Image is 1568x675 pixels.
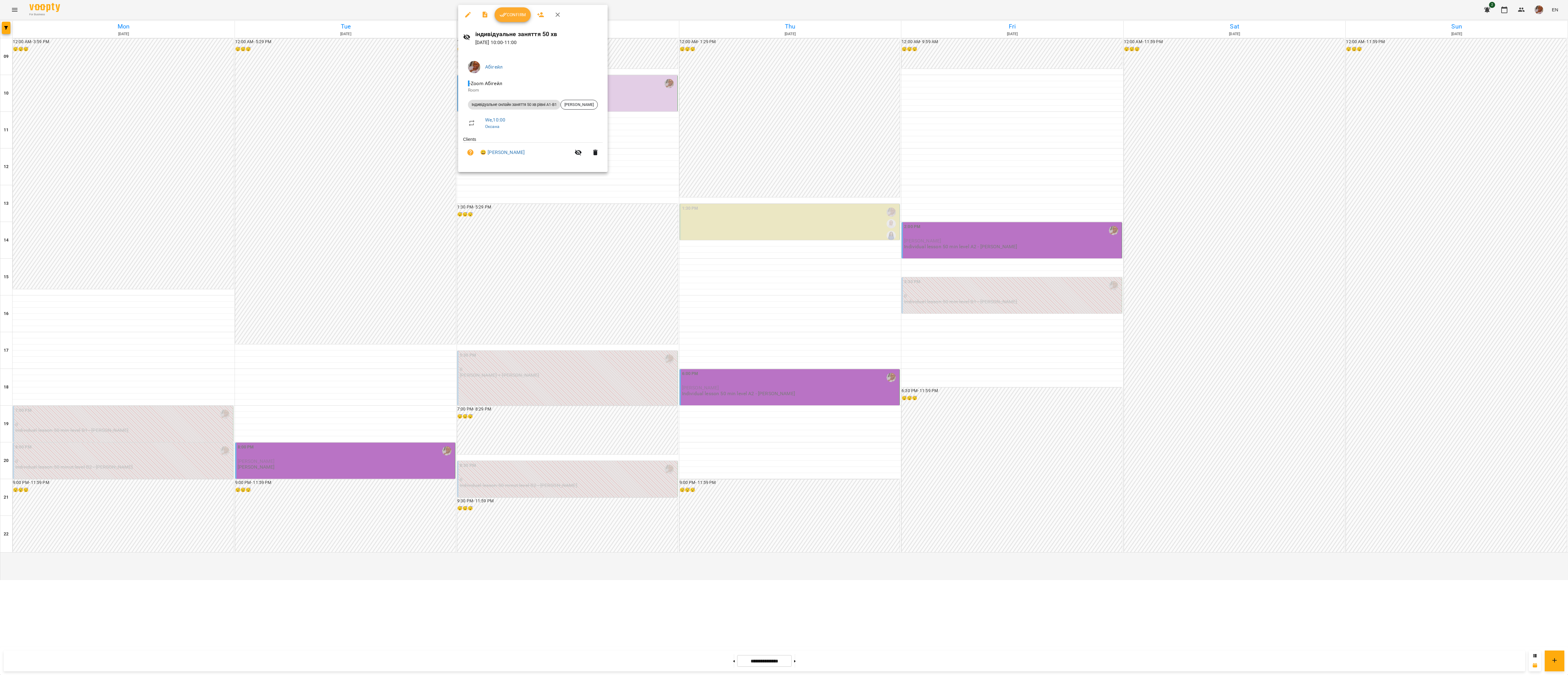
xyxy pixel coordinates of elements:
[468,81,503,86] span: - Zoom Абігейл
[475,29,603,39] h6: індивідуальне заняття 50 хв
[495,7,531,22] button: Confirm
[468,61,480,73] img: c457bc25f92e1434809b629e4001d191.jpg
[485,124,499,129] a: Оксана
[468,102,560,107] span: Індивідуальне онлайн заняття 50 хв рівні А1-В1
[463,136,603,165] ul: Clients
[485,117,505,123] a: We , 10:00
[468,87,598,93] p: Room
[499,11,526,18] span: Confirm
[463,145,478,160] button: Unpaid. Bill the attendance?
[561,102,597,107] span: [PERSON_NAME]
[475,39,603,46] p: [DATE] 10:00 - 11:00
[480,149,525,156] a: 😀 [PERSON_NAME]
[485,64,503,70] a: Абігейл
[560,100,598,110] div: [PERSON_NAME]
